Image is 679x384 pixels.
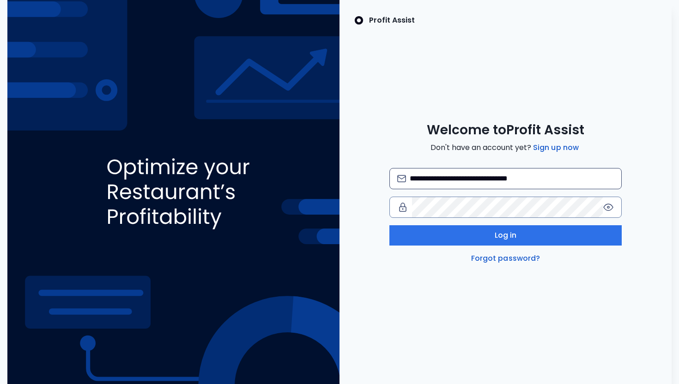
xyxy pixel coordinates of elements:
p: Profit Assist [369,15,415,26]
a: Sign up now [531,142,581,153]
a: Forgot password? [469,253,542,264]
img: SpotOn Logo [354,15,364,26]
span: Don't have an account yet? [430,142,581,153]
img: email [397,175,406,182]
span: Welcome to Profit Assist [427,122,584,138]
span: Log in [495,230,517,241]
button: Log in [389,225,622,246]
